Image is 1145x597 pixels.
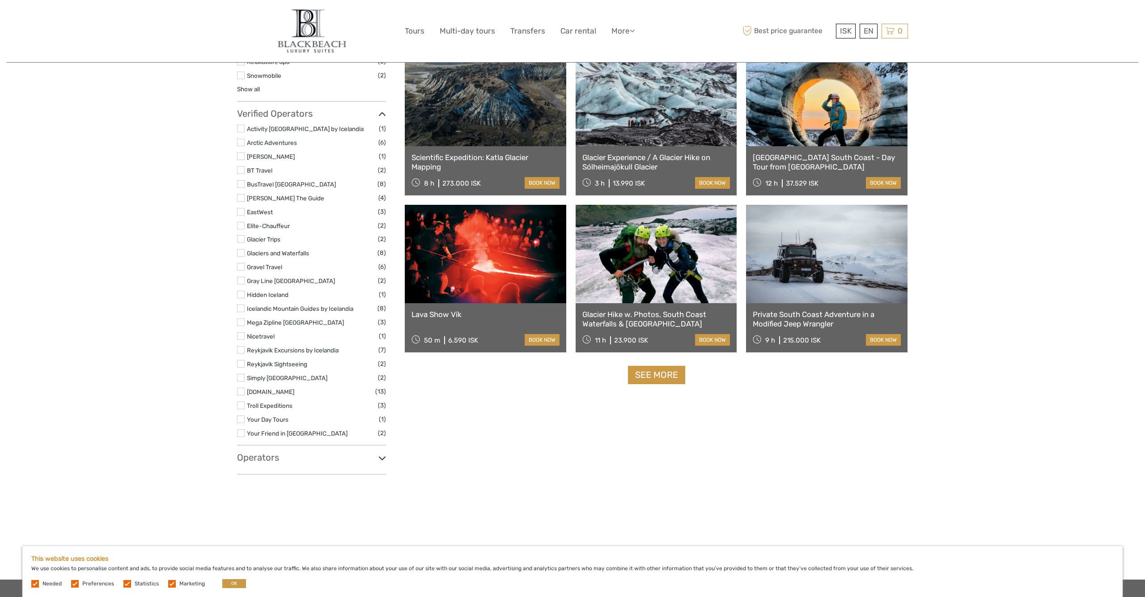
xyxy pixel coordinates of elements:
a: Activity [GEOGRAPHIC_DATA] by Icelandia [247,125,364,132]
label: Marketing [179,580,205,588]
a: book now [866,177,901,189]
a: book now [695,177,730,189]
div: 273.000 ISK [442,179,481,187]
a: [PERSON_NAME] The Guide [247,195,324,202]
a: [GEOGRAPHIC_DATA] South Coast - Day Tour from [GEOGRAPHIC_DATA] [753,153,901,171]
span: 3 h [595,179,605,187]
a: Lava Show Vík [411,310,560,319]
a: BT Travel [247,167,272,174]
span: 8 h [424,179,434,187]
label: Preferences [82,580,114,588]
a: Relaxation/Spa [247,58,289,65]
a: book now [866,334,901,346]
span: 9 h [765,336,775,344]
span: (2) [378,373,386,383]
a: Snowmobile [247,72,281,79]
a: Glaciers and Waterfalls [247,250,309,257]
a: Reykjavik Sightseeing [247,360,307,368]
a: Transfers [510,25,545,38]
span: (8) [377,303,386,313]
label: Statistics [135,580,159,588]
span: (1) [379,123,386,134]
span: (7) [378,345,386,355]
a: Simply [GEOGRAPHIC_DATA] [247,374,327,381]
label: Needed [42,580,62,588]
a: book now [525,334,560,346]
a: Scientific Expedition: Katla Glacier Mapping [411,153,560,171]
a: Icelandic Mountain Guides by Icelandia [247,305,353,312]
div: 13.990 ISK [613,179,645,187]
a: Reykjavik Excursions by Icelandia [247,347,339,354]
a: Glacier Hike w. Photos, South Coast Waterfalls & [GEOGRAPHIC_DATA] [582,310,730,328]
a: BusTravel [GEOGRAPHIC_DATA] [247,181,336,188]
span: (13) [375,386,386,397]
a: Glacier Trips [247,236,280,243]
a: Your Day Tours [247,416,288,423]
a: Arctic Adventures [247,139,297,146]
span: 11 h [595,336,606,344]
a: [DOMAIN_NAME] [247,388,294,395]
a: Multi-day tours [440,25,495,38]
a: Your Friend in [GEOGRAPHIC_DATA] [247,430,348,437]
div: 215.000 ISK [783,336,821,344]
a: Gravel Travel [247,263,282,271]
a: EastWest [247,208,273,216]
div: 37.529 ISK [786,179,818,187]
a: book now [525,177,560,189]
a: Mega Zipline [GEOGRAPHIC_DATA] [247,319,344,326]
span: 50 m [424,336,440,344]
span: (3) [378,207,386,217]
h5: This website uses cookies [31,555,1114,563]
span: ISK [840,26,852,35]
button: OK [222,579,246,588]
div: We use cookies to personalise content and ads, to provide social media features and to analyse ou... [22,546,1123,597]
span: (8) [377,179,386,189]
div: EN [860,24,878,38]
span: (2) [378,359,386,369]
a: Troll Expeditions [247,402,293,409]
a: See more [628,366,685,384]
span: (1) [379,151,386,161]
h3: Verified Operators [237,108,386,119]
a: Gray Line [GEOGRAPHIC_DATA] [247,277,335,284]
a: Private South Coast Adventure in a Modified Jeep Wrangler [753,310,901,328]
a: Hidden Iceland [247,291,288,298]
span: (6) [378,262,386,272]
span: 0 [896,26,904,35]
span: (3) [378,400,386,411]
span: (3) [378,317,386,327]
div: 6.590 ISK [448,336,478,344]
span: (1) [379,289,386,300]
span: (2) [378,220,386,231]
span: (2) [378,428,386,438]
button: Open LiveChat chat widget [103,14,114,25]
div: 23.900 ISK [614,336,648,344]
span: (2) [378,234,386,244]
span: (8) [377,248,386,258]
span: (2) [378,275,386,286]
p: We're away right now. Please check back later! [13,16,101,23]
a: Tours [405,25,424,38]
a: [PERSON_NAME] [247,153,295,160]
span: (6) [378,137,386,148]
a: Nicetravel [247,333,275,340]
span: (1) [379,414,386,424]
a: Show all [237,85,260,93]
span: (1) [379,331,386,341]
a: Elite-Chauffeur [247,222,290,229]
a: Glacier Experience / A Glacier Hike on Sólheimajökull Glacier [582,153,730,171]
h3: Operators [237,452,386,463]
span: 12 h [765,179,778,187]
a: Car rental [560,25,596,38]
a: More [611,25,635,38]
span: (4) [378,193,386,203]
span: Best price guarantee [740,24,834,38]
span: (2) [378,165,386,175]
img: 821-d0172702-669c-46bc-8e7c-1716aae4eeb1_logo_big.jpg [273,7,350,55]
span: (2) [378,70,386,80]
a: book now [695,334,730,346]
